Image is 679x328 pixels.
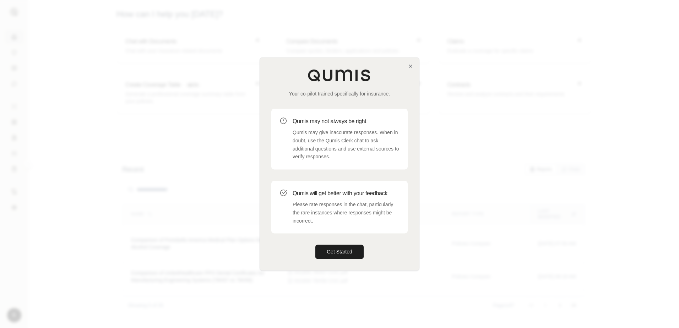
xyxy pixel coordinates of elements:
[293,201,399,225] p: Please rate responses in the chat, particularly the rare instances where responses might be incor...
[293,189,399,198] h3: Qumis will get better with your feedback
[293,117,399,126] h3: Qumis may not always be right
[271,90,408,97] p: Your co-pilot trained specifically for insurance.
[315,245,364,259] button: Get Started
[308,69,371,82] img: Qumis Logo
[293,129,399,161] p: Qumis may give inaccurate responses. When in doubt, use the Qumis Clerk chat to ask additional qu...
